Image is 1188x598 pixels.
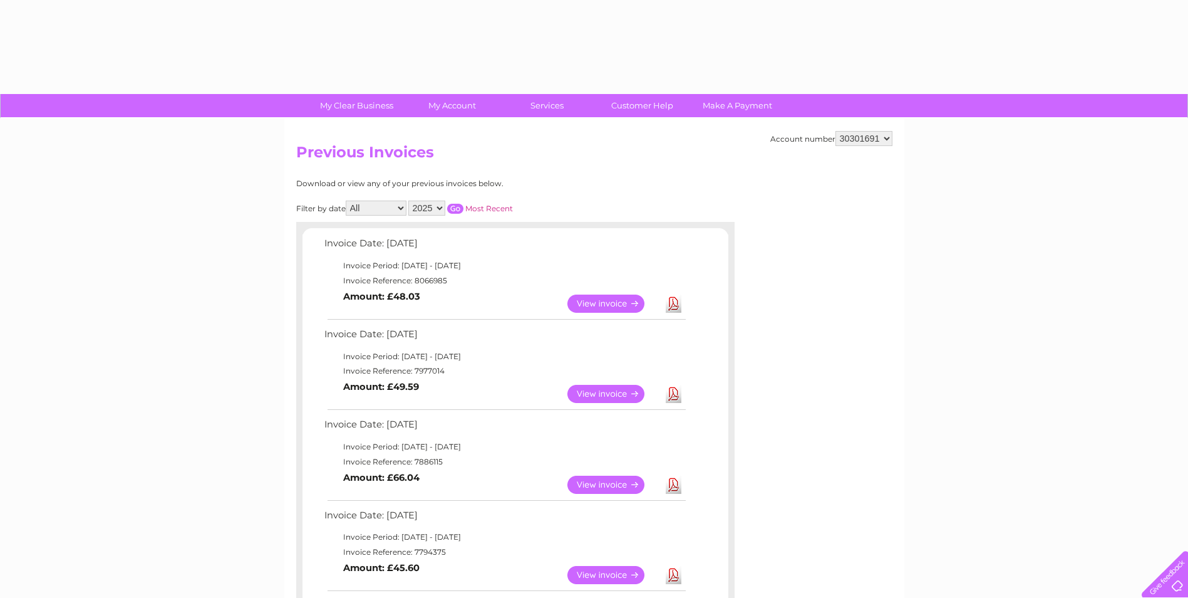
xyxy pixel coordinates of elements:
[343,562,420,574] b: Amount: £45.60
[666,566,681,584] a: Download
[296,201,625,216] div: Filter by date
[567,385,659,403] a: View
[567,566,659,584] a: View
[321,545,688,560] td: Invoice Reference: 7794375
[296,144,892,167] h2: Previous Invoices
[321,326,688,349] td: Invoice Date: [DATE]
[465,204,513,213] a: Most Recent
[321,507,688,530] td: Invoice Date: [DATE]
[591,94,694,117] a: Customer Help
[305,94,408,117] a: My Clear Business
[567,476,659,494] a: View
[321,416,688,439] td: Invoice Date: [DATE]
[321,273,688,288] td: Invoice Reference: 8066985
[321,258,688,273] td: Invoice Period: [DATE] - [DATE]
[321,530,688,545] td: Invoice Period: [DATE] - [DATE]
[321,439,688,454] td: Invoice Period: [DATE] - [DATE]
[321,349,688,364] td: Invoice Period: [DATE] - [DATE]
[666,295,681,313] a: Download
[321,454,688,469] td: Invoice Reference: 7886115
[321,364,688,379] td: Invoice Reference: 7977014
[343,291,420,302] b: Amount: £48.03
[321,235,688,258] td: Invoice Date: [DATE]
[495,94,599,117] a: Services
[296,179,625,188] div: Download or view any of your previous invoices below.
[567,295,659,313] a: View
[666,385,681,403] a: Download
[666,476,681,494] a: Download
[343,472,420,483] b: Amount: £66.04
[343,381,419,392] b: Amount: £49.59
[400,94,504,117] a: My Account
[770,131,892,146] div: Account number
[686,94,789,117] a: Make A Payment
